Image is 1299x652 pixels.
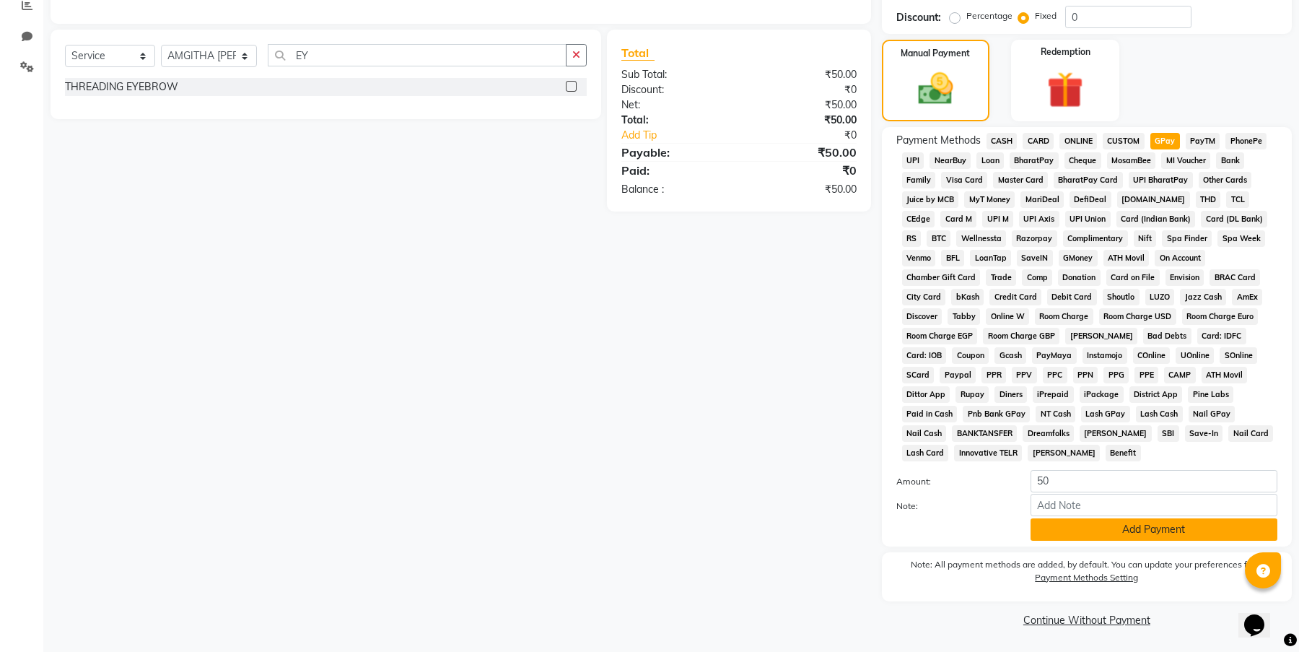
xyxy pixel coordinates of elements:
span: Card on File [1106,269,1160,286]
span: PPR [981,367,1006,383]
span: Cheque [1064,152,1101,169]
span: Lash Cash [1136,406,1183,422]
span: Bank [1216,152,1244,169]
span: BFL [941,250,964,266]
span: Spa Week [1217,230,1265,247]
span: City Card [902,289,946,305]
span: LoanTap [970,250,1011,266]
a: Continue Without Payment [885,613,1289,628]
div: Balance : [611,182,739,197]
span: Nail Card [1228,425,1273,442]
span: Venmo [902,250,936,266]
span: Room Charge USD [1099,308,1176,325]
span: Lash Card [902,445,949,461]
span: PPG [1103,367,1129,383]
span: BANKTANSFER [952,425,1017,442]
label: Manual Payment [901,47,970,60]
span: UOnline [1176,347,1214,364]
span: Coupon [952,347,989,364]
span: Card: IOB [902,347,947,364]
span: District App [1129,386,1183,403]
span: MariDeal [1020,191,1064,208]
span: TCL [1226,191,1249,208]
span: Bad Debts [1143,328,1191,344]
span: Juice by MCB [902,191,959,208]
span: Dreamfolks [1023,425,1074,442]
div: Discount: [896,10,941,25]
span: Tabby [948,308,980,325]
div: Discount: [611,82,739,97]
span: Debit Card [1047,289,1097,305]
span: NearBuy [930,152,971,169]
span: Donation [1058,269,1101,286]
span: Diners [994,386,1027,403]
input: Amount [1031,470,1277,492]
span: Visa Card [941,172,987,188]
span: AmEx [1232,289,1262,305]
a: Add Tip [611,128,761,143]
span: BRAC Card [1210,269,1260,286]
span: Nift [1134,230,1157,247]
span: PayMaya [1032,347,1077,364]
span: Paypal [940,367,976,383]
span: Save-In [1185,425,1223,442]
span: GPay [1150,133,1180,149]
span: PPV [1012,367,1037,383]
span: MyT Money [964,191,1015,208]
span: Wellnessta [956,230,1006,247]
div: ₹50.00 [739,182,867,197]
div: THREADING EYEBROW [65,79,178,95]
span: iPrepaid [1033,386,1074,403]
label: Fixed [1035,9,1057,22]
span: Card: IDFC [1197,328,1246,344]
span: ATH Movil [1202,367,1248,383]
span: Spa Finder [1162,230,1212,247]
div: Payable: [611,144,739,161]
img: _gift.svg [1036,67,1095,113]
div: Sub Total: [611,67,739,82]
span: PhonePe [1225,133,1267,149]
span: UPI Union [1065,211,1111,227]
span: LUZO [1145,289,1175,305]
div: Total: [611,113,739,128]
span: GMoney [1059,250,1098,266]
span: BTC [927,230,950,247]
span: SaveIN [1017,250,1053,266]
span: PPN [1073,367,1098,383]
label: Percentage [966,9,1012,22]
span: [PERSON_NAME] [1080,425,1152,442]
span: Card (DL Bank) [1201,211,1267,227]
span: [DOMAIN_NAME] [1117,191,1190,208]
span: BharatPay Card [1054,172,1123,188]
span: PPE [1134,367,1158,383]
span: Discover [902,308,942,325]
span: RS [902,230,922,247]
span: Paid in Cash [902,406,958,422]
div: ₹50.00 [739,144,867,161]
span: BharatPay [1010,152,1059,169]
span: Gcash [994,347,1026,364]
span: Nail Cash [902,425,947,442]
div: ₹50.00 [739,67,867,82]
span: COnline [1133,347,1171,364]
span: PayTM [1186,133,1220,149]
span: SBI [1158,425,1179,442]
span: Comp [1022,269,1052,286]
input: Search or Scan [268,44,566,66]
span: Family [902,172,936,188]
span: Lash GPay [1081,406,1130,422]
span: Room Charge [1035,308,1093,325]
button: Add Payment [1031,518,1277,541]
span: On Account [1155,250,1205,266]
span: Complimentary [1063,230,1128,247]
span: SOnline [1220,347,1257,364]
span: UPI [902,152,924,169]
input: Add Note [1031,494,1277,516]
span: UPI BharatPay [1129,172,1193,188]
span: Pnb Bank GPay [963,406,1030,422]
span: Innovative TELR [954,445,1022,461]
span: Chamber Gift Card [902,269,981,286]
span: Razorpay [1012,230,1057,247]
span: Dittor App [902,386,950,403]
span: Master Card [993,172,1048,188]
